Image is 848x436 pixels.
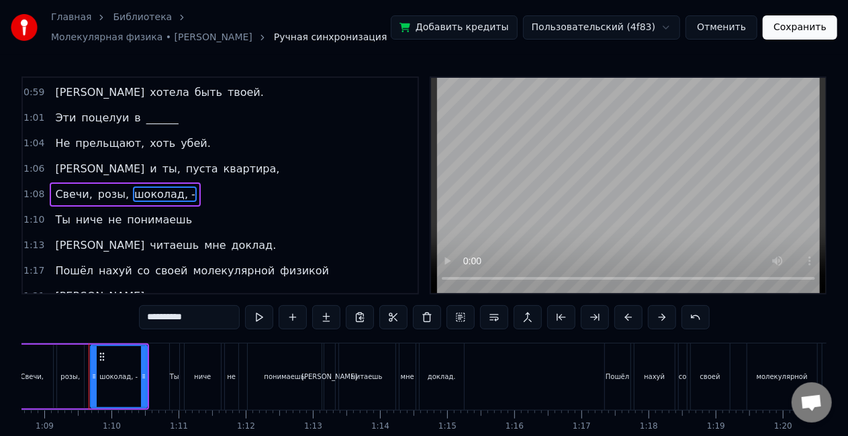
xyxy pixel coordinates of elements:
span: нахуй [97,263,134,278]
span: в [133,110,142,125]
span: Эти [54,110,77,125]
div: Пошёл [606,372,629,382]
div: со [679,372,687,382]
span: [PERSON_NAME] [54,85,146,100]
span: со [136,263,152,278]
span: физикой [279,263,330,278]
div: 1:14 [371,421,389,432]
span: Ручная синхронизация [274,31,387,44]
span: [PERSON_NAME] [54,288,146,304]
span: быть [193,85,224,100]
div: 1:15 [438,421,457,432]
div: 1:09 [36,421,54,432]
div: понимаешь [264,372,305,382]
span: убей. [179,135,212,151]
div: 1:18 [640,421,658,432]
span: ты, [161,161,182,176]
span: Пошёл [54,263,95,278]
span: читаешь [148,237,200,253]
span: трахаться [226,288,286,304]
div: Открытый чат [792,382,832,423]
span: поцелуи [80,110,130,125]
span: понимаешь [126,212,193,227]
span: розы, [97,186,130,202]
div: читаешь [352,372,383,382]
span: 1:01 [23,111,44,125]
div: [PERSON_NAME] [301,372,357,382]
span: и [148,161,158,176]
div: нахуй [644,372,665,382]
div: доклад. [428,372,456,382]
div: Свечи, [20,372,44,382]
div: 1:13 [304,421,322,432]
div: 1:10 [103,421,121,432]
span: пуста [185,161,220,176]
span: я [183,288,193,304]
span: 1:06 [23,162,44,176]
a: Молекулярная физика • [PERSON_NAME] [51,31,252,44]
div: шоколад, - [99,372,138,382]
div: молекулярной [757,372,808,382]
span: 0:59 [23,86,44,99]
span: хочу [195,288,223,304]
span: 1:08 [23,188,44,201]
span: хотела [148,85,190,100]
span: 1:10 [23,213,44,227]
span: твоей. [226,85,265,100]
span: шоколад, - [133,186,197,202]
div: ниче [194,372,211,382]
span: Ты [54,212,71,227]
div: Ты [170,372,179,382]
span: хочу, [148,288,180,304]
span: ниче [75,212,104,227]
nav: breadcrumb [51,11,391,44]
span: не [107,212,123,227]
div: 1:12 [237,421,255,432]
div: 1:19 [707,421,725,432]
span: 1:17 [23,264,44,278]
span: 1:21 [23,290,44,303]
img: youka [11,14,38,41]
span: молекулярной [191,263,276,278]
span: прельщают, [74,135,146,151]
span: [PERSON_NAME] [54,237,146,253]
button: Сохранить [763,15,837,40]
span: ______ [145,110,180,125]
button: Отменить [686,15,757,40]
span: Свечи, [54,186,93,202]
button: Добавить кредиты [391,15,518,40]
span: квартира, [222,161,281,176]
div: розы, [60,372,80,382]
div: 1:20 [774,421,792,432]
div: 1:17 [573,421,591,432]
span: своей [154,263,189,278]
span: Не [54,135,71,151]
div: не [227,372,236,382]
a: Библиотека [113,11,172,24]
span: мне [203,237,227,253]
div: 1:11 [170,421,188,432]
div: мне [401,372,414,382]
a: Главная [51,11,91,24]
span: 1:04 [23,137,44,150]
span: 1:13 [23,239,44,252]
div: своей [700,372,720,382]
span: хоть [148,135,177,151]
span: доклад. [230,237,278,253]
div: 1:16 [506,421,524,432]
span: [PERSON_NAME] [54,161,146,176]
